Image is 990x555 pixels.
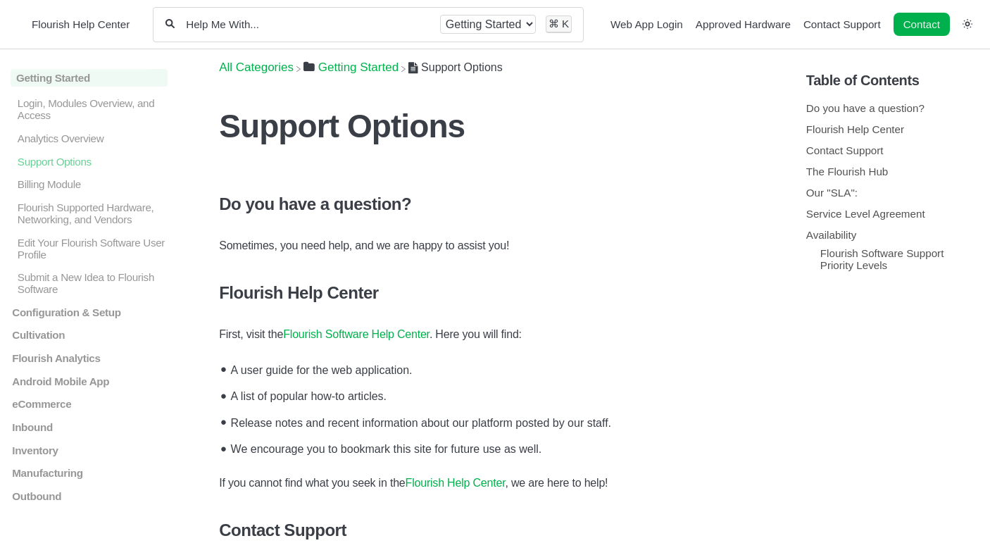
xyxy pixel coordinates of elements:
[219,194,771,214] h4: Do you have a question?
[549,18,559,30] kbd: ⌘
[696,18,791,30] a: Approved Hardware navigation item
[219,61,294,74] a: Breadcrumb link to All Categories
[562,18,569,30] kbd: K
[226,355,771,382] li: A user guide for the web application.
[219,283,771,303] h4: Flourish Help Center
[11,490,168,502] a: Outbound
[11,444,168,456] a: Inventory
[219,474,771,492] p: If you cannot find what you seek in the , we are here to help!
[16,132,168,144] p: Analytics Overview
[11,132,168,144] a: Analytics Overview
[894,13,950,36] a: Contact
[219,237,771,255] p: Sometimes, you need help, and we are happy to assist you!
[806,102,925,114] a: Do you have a question?
[303,61,399,74] a: Getting Started
[11,156,168,168] a: Support Options
[318,61,399,75] span: ​Getting Started
[11,352,168,364] a: Flourish Analytics
[11,306,168,318] a: Configuration & Setup
[219,520,771,540] h4: Contact Support
[11,271,168,295] a: Submit a New Idea to Flourish Software
[11,329,168,341] a: Cultivation
[226,408,771,435] li: Release notes and recent information about our platform posted by our staff.
[219,325,771,344] p: First, visit the . Here you will find:
[806,144,884,156] a: Contact Support
[803,18,881,30] a: Contact Support navigation item
[11,178,168,190] a: Billing Module
[806,166,889,177] a: The Flourish Hub
[421,61,503,73] span: Support Options
[806,229,856,241] a: Availability
[11,97,168,121] a: Login, Modules Overview, and Access
[11,398,168,410] a: eCommerce
[806,123,904,135] a: Flourish Help Center
[219,61,294,75] span: All Categories
[16,156,168,168] p: Support Options
[11,201,168,225] a: Flourish Supported Hardware, Networking, and Vendors
[16,178,168,190] p: Billing Module
[226,435,771,461] li: We encourage you to bookmark this site for future use as well.
[16,201,168,225] p: Flourish Supported Hardware, Networking, and Vendors
[16,236,168,260] p: Edit Your Flourish Software User Profile
[18,15,130,34] a: Flourish Help Center
[11,69,168,87] a: Getting Started
[820,247,944,271] a: Flourish Software Support Priority Levels
[283,328,430,340] a: Flourish Software Help Center
[184,18,430,31] input: Help Me With...
[11,236,168,260] a: Edit Your Flourish Software User Profile
[18,15,25,34] img: Flourish Help Center Logo
[406,477,506,489] a: Flourish Help Center
[11,421,168,433] a: Inbound
[219,107,771,145] h1: Support Options
[16,271,168,295] p: Submit a New Idea to Flourish Software
[11,467,168,479] a: Manufacturing
[890,15,953,35] li: Contact desktop
[806,49,979,499] section: Table of Contents
[963,18,972,30] a: Switch dark mode setting
[32,18,130,30] span: Flourish Help Center
[806,208,925,220] a: Service Level Agreement
[11,375,168,387] a: Android Mobile App
[806,73,979,89] h5: Table of Contents
[226,381,771,408] li: A list of popular how-to articles.
[610,18,683,30] a: Web App Login navigation item
[806,187,858,199] a: Our "SLA":
[16,97,168,121] p: Login, Modules Overview, and Access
